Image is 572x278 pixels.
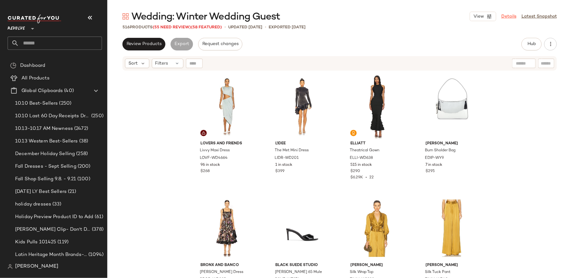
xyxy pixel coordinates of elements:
[269,24,306,31] p: Exported [DATE]
[276,169,285,174] span: $399
[122,25,130,30] span: 516
[527,42,536,47] span: Hub
[426,162,442,168] span: 7 in stock
[200,141,254,147] span: Lovers and Friends
[345,196,409,260] img: ZIMM-WS238_V1.jpg
[425,148,456,153] span: Burn Sholder Bag
[122,38,165,50] button: Review Products
[15,213,93,221] span: Holiday Preview Product ID to Add
[501,13,516,20] a: Details
[200,263,254,268] span: Bronx and Banco
[426,141,479,147] span: [PERSON_NAME]
[473,14,484,19] span: View
[191,25,222,30] span: (58 Featured)
[15,176,76,183] span: Fall Shop Selling 9.8. - 9.21
[51,201,62,208] span: (33)
[521,13,557,20] a: Latest Snapshot
[350,162,372,168] span: 515 in stock
[90,113,104,120] span: (250)
[8,14,61,23] img: cfy_white_logo.C9jOOHJF.svg
[20,62,45,69] span: Dashboard
[426,169,435,174] span: $295
[224,24,226,31] span: •
[200,169,210,174] span: $268
[15,138,78,145] span: 10.13 Western Best-Sellers
[21,87,63,95] span: Global Clipboards
[202,131,206,135] img: svg%3e
[128,60,138,67] span: Sort
[350,155,373,161] span: ELLI-WD638
[63,87,74,95] span: (40)
[15,150,75,158] span: December Holiday Selling
[15,188,67,195] span: [DATE] LY Best Sellers
[8,264,13,269] img: svg%3e
[126,42,162,47] span: Review Products
[276,263,329,268] span: BLACK SUEDE STUDIO
[425,155,444,161] span: EDIP-WY9
[122,13,129,20] img: svg%3e
[521,38,542,50] button: Hub
[76,176,90,183] span: (100)
[15,100,58,107] span: 10.10 Best-Sellers
[350,148,379,153] span: Theatrical Gown
[350,263,404,268] span: [PERSON_NAME]
[15,226,91,233] span: [PERSON_NAME] Clip- Don't Delete
[78,138,88,145] span: (38)
[15,263,58,270] span: [PERSON_NAME]
[198,38,242,50] button: Request changes
[420,75,484,138] img: EDIP-WY9_V1.jpg
[470,12,496,21] button: View
[202,42,239,47] span: Request changes
[10,62,16,69] img: svg%3e
[352,131,355,135] img: svg%3e
[15,163,76,170] span: Fall Dresses - Sept Selling
[21,75,50,82] span: All Products
[276,141,329,147] span: L'IDEE
[363,176,369,180] span: •
[15,113,90,120] span: 10.10 Last 60 Day Receipts Dresses Selling
[153,25,191,30] span: (55 Need Review)
[155,60,168,67] span: Filters
[265,24,266,31] span: •
[345,75,409,138] img: ELLI-WD638_V1.jpg
[15,201,51,208] span: holiday dresses
[131,11,280,23] span: Wedding: Winter Wedding Guest
[275,269,322,275] span: [PERSON_NAME] 65 Mule
[276,162,293,168] span: 1 in stock
[369,176,374,180] span: 22
[275,148,309,153] span: The Met Mini Dress
[67,188,76,195] span: (21)
[425,269,450,275] span: Silk Tuck Pant
[91,226,104,233] span: (378)
[15,125,73,132] span: 10.13-10.17 AM Newness
[58,100,72,107] span: (250)
[195,196,259,260] img: BROR-WD835_V1.jpg
[200,162,220,168] span: 96 in stock
[350,269,373,275] span: Silk Wrap Top
[350,176,363,180] span: $6.29K
[56,239,69,246] span: (119)
[15,251,87,258] span: Latin Heritage Month Brands- DO NOT DELETE
[122,24,222,31] div: Products
[15,239,56,246] span: Kids Pulls 101425
[200,269,243,275] span: [PERSON_NAME] Dress
[350,169,360,174] span: $290
[200,155,228,161] span: LOVF-WD4664
[87,251,104,258] span: (1094)
[93,213,104,221] span: (61)
[200,148,230,153] span: Livvy Maxi Dress
[195,75,259,138] img: LOVF-WD4664_V1.jpg
[8,21,25,33] span: Revolve
[271,196,334,260] img: BSUE-WZ276_V1.jpg
[76,163,91,170] span: (200)
[420,196,484,260] img: ZIMM-WP49_V1.jpg
[271,75,334,138] img: LIDR-WD201_V1.jpg
[73,125,88,132] span: (2472)
[275,155,299,161] span: LIDR-WD201
[75,150,88,158] span: (258)
[350,141,404,147] span: ELLIATT
[228,24,262,31] p: updated [DATE]
[426,263,479,268] span: [PERSON_NAME]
